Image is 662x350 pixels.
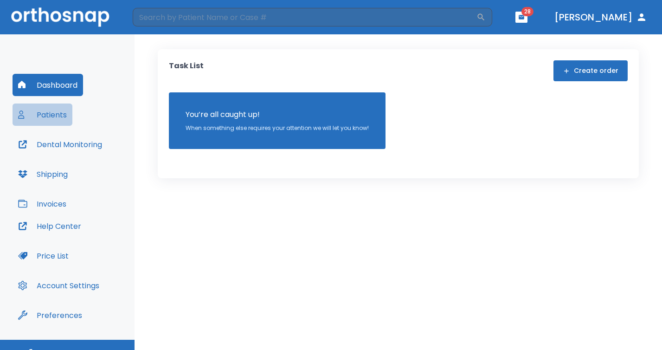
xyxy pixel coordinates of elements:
[13,193,72,215] button: Invoices
[551,9,651,26] button: [PERSON_NAME]
[13,74,83,96] button: Dashboard
[186,124,369,132] p: When something else requires your attention we will let you know!
[521,7,533,16] span: 28
[169,60,204,81] p: Task List
[13,163,73,185] button: Shipping
[11,7,109,26] img: Orthosnap
[133,8,476,26] input: Search by Patient Name or Case #
[13,133,108,156] button: Dental Monitoring
[13,245,74,267] button: Price List
[13,304,88,326] button: Preferences
[186,109,369,120] p: You’re all caught up!
[13,104,72,126] button: Patients
[13,215,87,237] button: Help Center
[553,60,628,81] button: Create order
[13,274,105,297] button: Account Settings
